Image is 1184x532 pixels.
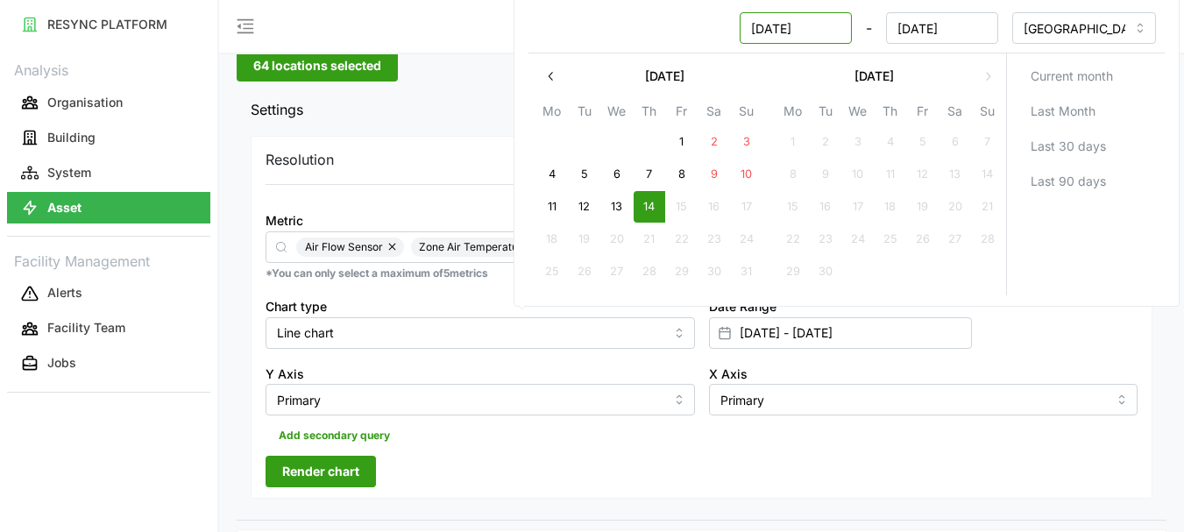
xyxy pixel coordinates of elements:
button: 27 August 2025 [601,257,633,288]
button: 5 September 2025 [907,127,939,159]
button: 3 August 2025 [731,127,762,159]
span: Last Month [1031,96,1095,126]
button: 11 September 2025 [875,160,906,191]
button: 26 August 2025 [569,257,600,288]
button: 18 September 2025 [875,192,906,223]
th: Su [730,101,762,126]
button: Last 30 days [1014,131,1159,162]
button: 24 August 2025 [731,224,762,256]
button: Organisation [7,87,210,118]
button: Render chart [266,456,376,487]
button: 19 September 2025 [907,192,939,223]
th: Mo [776,101,809,126]
th: We [841,101,874,126]
label: Chart type [266,297,327,316]
button: 15 September 2025 [777,192,809,223]
th: Tu [568,101,600,126]
th: Sa [939,101,971,126]
label: X Axis [709,365,748,384]
button: Last 90 days [1014,166,1159,197]
button: Current month [1014,60,1159,92]
div: Settings [237,131,1166,521]
button: 4 August 2025 [536,160,568,191]
p: Facility Team [47,319,125,337]
a: Facility Team [7,311,210,346]
p: Building [47,129,96,146]
button: Settings [237,89,1166,131]
a: Jobs [7,346,210,381]
label: Metric [266,211,303,231]
button: 25 September 2025 [875,224,906,256]
button: 9 September 2025 [810,160,841,191]
button: 23 August 2025 [698,224,730,256]
button: 27 September 2025 [939,224,971,256]
span: Last 30 days [1031,131,1106,161]
div: - [537,12,998,44]
button: 13 August 2025 [601,192,633,223]
button: 8 September 2025 [777,160,809,191]
span: Settings [251,89,1139,131]
button: System [7,157,210,188]
input: Select Y axis [266,384,695,415]
button: 20 August 2025 [601,224,633,256]
button: 8 August 2025 [666,160,698,191]
button: Building [7,122,210,153]
button: 18 August 2025 [536,224,568,256]
button: 2 September 2025 [810,127,841,159]
button: Facility Team [7,313,210,344]
button: 6 August 2025 [601,160,633,191]
button: 30 September 2025 [810,257,841,288]
button: 20 September 2025 [939,192,971,223]
th: Fr [665,101,698,126]
span: Zone Air Temperature Sensor [419,238,566,257]
button: 64 locations selected [237,50,398,82]
th: Th [633,101,665,126]
button: 17 August 2025 [731,192,762,223]
p: *You can only select a maximum of 5 metrics [266,266,1138,281]
p: Resolution [266,149,334,171]
p: Analysis [7,56,210,82]
button: 7 August 2025 [634,160,665,191]
input: Select chart type [266,317,695,349]
button: 6 September 2025 [939,127,971,159]
button: 22 August 2025 [666,224,698,256]
p: System [47,164,91,181]
th: Sa [698,101,730,126]
button: 9 August 2025 [698,160,730,191]
button: 23 September 2025 [810,224,841,256]
span: 64 locations selected [253,51,381,81]
th: Mo [535,101,568,126]
label: Y Axis [266,365,304,384]
p: Jobs [47,354,76,372]
button: 16 August 2025 [698,192,730,223]
button: 1 September 2025 [777,127,809,159]
span: Add secondary query [279,423,390,448]
button: Last Month [1014,96,1159,127]
th: We [600,101,633,126]
button: 3 September 2025 [842,127,874,159]
button: 22 September 2025 [777,224,809,256]
th: Fr [906,101,939,126]
button: 12 September 2025 [907,160,939,191]
a: Asset [7,190,210,225]
button: 2 August 2025 [698,127,730,159]
button: 24 September 2025 [842,224,874,256]
button: 21 August 2025 [634,224,665,256]
th: Su [971,101,1003,126]
p: Alerts [47,284,82,301]
button: 17 September 2025 [842,192,874,223]
button: [DATE] [567,60,762,92]
input: Select date range [709,317,972,349]
button: 28 August 2025 [634,257,665,288]
button: 11 August 2025 [536,192,568,223]
p: Asset [47,199,82,216]
span: Current month [1031,61,1113,91]
button: 16 September 2025 [810,192,841,223]
button: RESYNC PLATFORM [7,9,210,40]
button: 21 September 2025 [972,192,1003,223]
button: 14 August 2025 [634,192,665,223]
a: RESYNC PLATFORM [7,7,210,42]
button: 10 September 2025 [842,160,874,191]
button: 12 August 2025 [569,192,600,223]
button: [DATE] [776,60,972,92]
